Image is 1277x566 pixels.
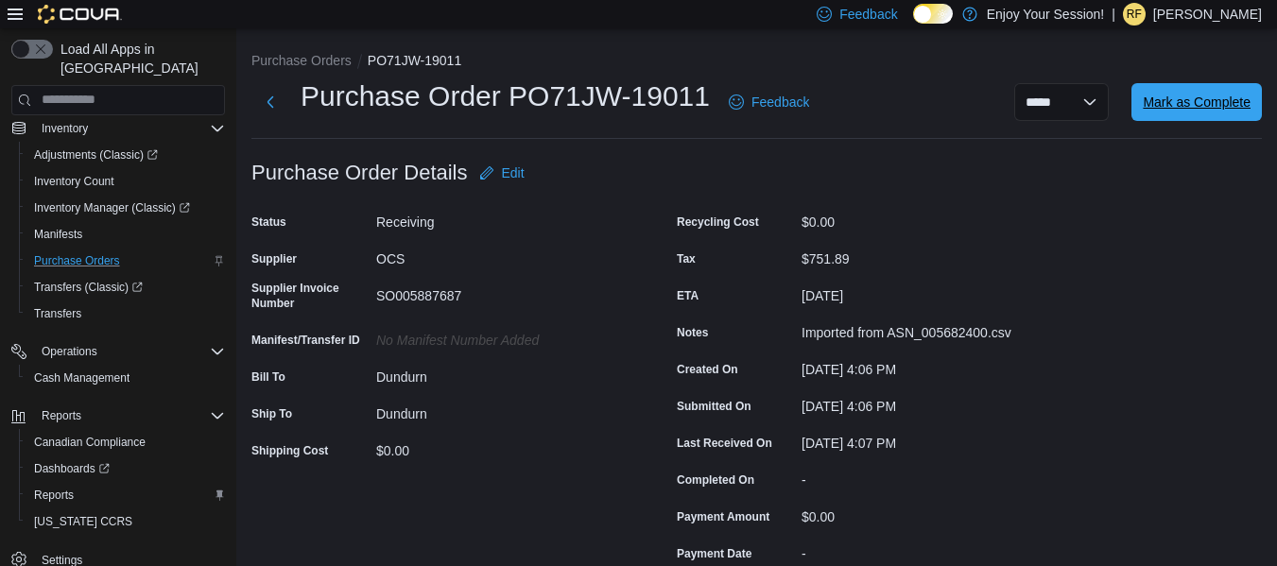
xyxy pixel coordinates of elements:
[251,51,1262,74] nav: An example of EuiBreadcrumbs
[34,488,74,503] span: Reports
[53,40,225,77] span: Load All Apps in [GEOGRAPHIC_DATA]
[251,333,360,348] label: Manifest/Transfer ID
[26,223,90,246] a: Manifests
[376,399,630,421] div: Dundurn
[1127,3,1142,26] span: RF
[251,406,292,421] label: Ship To
[1143,93,1251,111] span: Mark as Complete
[251,369,285,385] label: Bill To
[34,117,225,140] span: Inventory
[368,53,461,68] button: PO71JW-19011
[802,244,1055,266] div: $751.89
[4,115,233,142] button: Inventory
[26,431,225,454] span: Canadian Compliance
[4,403,233,429] button: Reports
[251,162,468,184] h3: Purchase Order Details
[26,223,225,246] span: Manifests
[19,168,233,195] button: Inventory Count
[34,370,129,386] span: Cash Management
[502,163,525,182] span: Edit
[38,5,122,24] img: Cova
[26,276,150,299] a: Transfers (Classic)
[19,248,233,274] button: Purchase Orders
[802,391,1055,414] div: [DATE] 4:06 PM
[251,251,297,266] label: Supplier
[34,514,132,529] span: [US_STATE] CCRS
[19,274,233,300] a: Transfers (Classic)
[34,253,120,268] span: Purchase Orders
[751,93,809,111] span: Feedback
[19,482,233,508] button: Reports
[26,197,225,219] span: Inventory Manager (Classic)
[19,365,233,391] button: Cash Management
[26,170,122,193] a: Inventory Count
[1153,3,1262,26] p: [PERSON_NAME]
[26,367,137,389] a: Cash Management
[251,214,286,230] label: Status
[26,197,198,219] a: Inventory Manager (Classic)
[26,484,225,506] span: Reports
[677,509,769,524] label: Payment Amount
[34,117,95,140] button: Inventory
[677,325,708,340] label: Notes
[26,510,225,533] span: Washington CCRS
[677,472,754,488] label: Completed On
[1123,3,1146,26] div: Romaine Francis
[42,121,88,136] span: Inventory
[42,408,81,423] span: Reports
[677,214,759,230] label: Recycling Cost
[19,508,233,535] button: [US_STATE] CCRS
[34,280,143,295] span: Transfers (Classic)
[19,300,233,327] button: Transfers
[802,428,1055,451] div: [DATE] 4:07 PM
[1131,83,1262,121] button: Mark as Complete
[472,154,532,192] button: Edit
[802,354,1055,377] div: [DATE] 4:06 PM
[802,502,1055,524] div: $0.00
[376,207,630,230] div: Receiving
[26,510,140,533] a: [US_STATE] CCRS
[913,4,953,24] input: Dark Mode
[677,288,699,303] label: ETA
[34,147,158,163] span: Adjustments (Classic)
[19,195,233,221] a: Inventory Manager (Classic)
[26,249,128,272] a: Purchase Orders
[26,302,89,325] a: Transfers
[34,174,114,189] span: Inventory Count
[34,340,105,363] button: Operations
[802,317,1055,340] div: Imported from ASN_005682400.csv
[26,457,225,480] span: Dashboards
[34,200,190,215] span: Inventory Manager (Classic)
[26,144,165,166] a: Adjustments (Classic)
[1112,3,1115,26] p: |
[677,251,696,266] label: Tax
[987,3,1105,26] p: Enjoy Your Session!
[677,546,751,561] label: Payment Date
[19,142,233,168] a: Adjustments (Classic)
[376,244,630,266] div: OCS
[4,338,233,365] button: Operations
[677,399,751,414] label: Submitted On
[26,302,225,325] span: Transfers
[376,325,630,348] div: No Manifest Number added
[34,404,225,427] span: Reports
[802,539,1055,561] div: -
[34,435,146,450] span: Canadian Compliance
[42,344,97,359] span: Operations
[26,457,117,480] a: Dashboards
[677,362,738,377] label: Created On
[802,281,1055,303] div: [DATE]
[34,461,110,476] span: Dashboards
[839,5,897,24] span: Feedback
[913,24,914,25] span: Dark Mode
[26,170,225,193] span: Inventory Count
[26,249,225,272] span: Purchase Orders
[301,77,710,115] h1: Purchase Order PO71JW-19011
[26,144,225,166] span: Adjustments (Classic)
[19,221,233,248] button: Manifests
[251,443,328,458] label: Shipping Cost
[34,404,89,427] button: Reports
[19,455,233,482] a: Dashboards
[721,83,817,121] a: Feedback
[802,207,1055,230] div: $0.00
